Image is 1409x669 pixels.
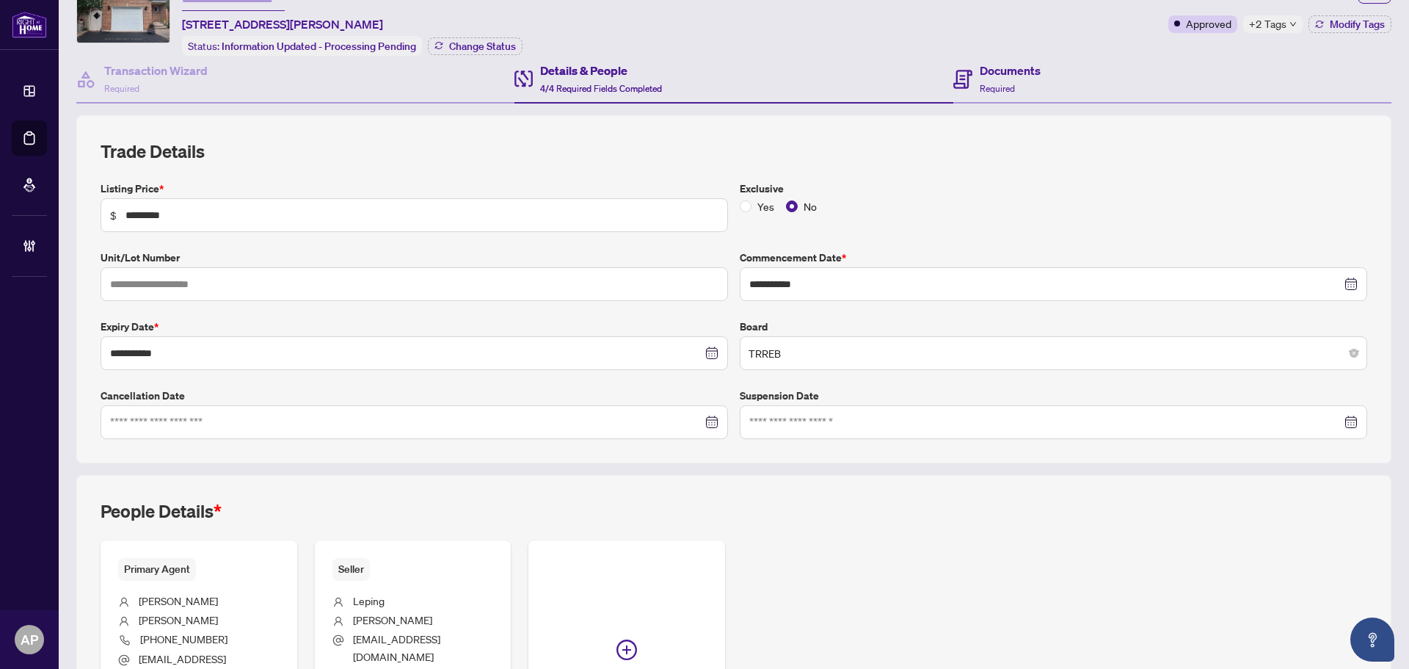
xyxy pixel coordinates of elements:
[222,40,416,53] span: Information Updated - Processing Pending
[1186,15,1231,32] span: Approved
[740,388,1367,404] label: Suspension Date
[740,250,1367,266] label: Commencement Date
[101,181,728,197] label: Listing Price
[353,632,440,662] span: [EMAIL_ADDRESS][DOMAIN_NAME]
[101,499,222,523] h2: People Details
[1308,15,1391,33] button: Modify Tags
[1350,349,1358,358] span: close-circle
[101,319,728,335] label: Expiry Date
[182,36,422,56] div: Status:
[616,640,637,660] span: plus-circle
[1249,15,1286,32] span: +2 Tags
[139,613,218,626] span: [PERSON_NAME]
[332,558,370,581] span: Seller
[101,250,728,266] label: Unit/Lot Number
[118,558,196,581] span: Primary Agent
[740,181,1367,197] label: Exclusive
[104,83,139,94] span: Required
[428,37,523,55] button: Change Status
[101,140,1367,163] h2: Trade Details
[449,41,516,51] span: Change Status
[139,594,218,607] span: [PERSON_NAME]
[751,198,780,214] span: Yes
[353,613,432,626] span: [PERSON_NAME]
[12,11,47,38] img: logo
[21,629,38,650] span: AP
[749,339,1358,367] span: TRREB
[798,198,823,214] span: No
[353,594,385,607] span: Leping
[1350,618,1394,662] button: Open asap
[101,388,728,404] label: Cancellation Date
[540,83,662,94] span: 4/4 Required Fields Completed
[740,319,1367,335] label: Board
[980,83,1015,94] span: Required
[1289,21,1297,28] span: down
[182,15,383,33] span: [STREET_ADDRESS][PERSON_NAME]
[140,632,227,646] span: [PHONE_NUMBER]
[980,62,1041,79] h4: Documents
[540,62,662,79] h4: Details & People
[1330,19,1385,29] span: Modify Tags
[110,207,117,223] span: $
[104,62,208,79] h4: Transaction Wizard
